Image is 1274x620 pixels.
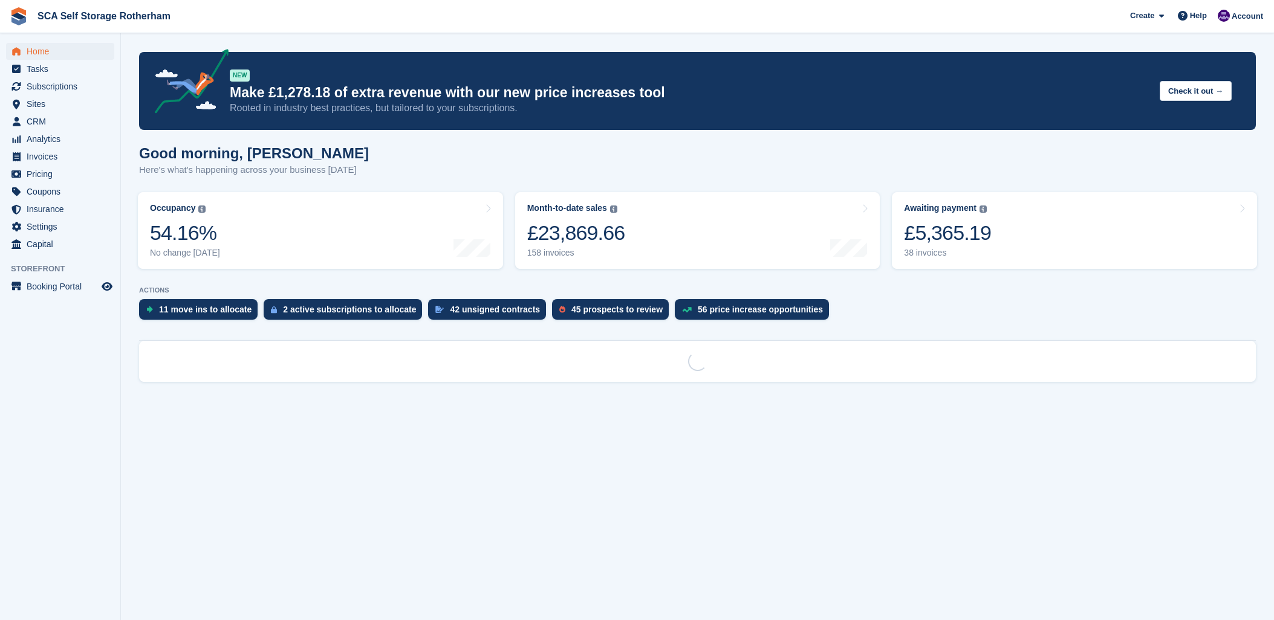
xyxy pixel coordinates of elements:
[6,113,114,130] a: menu
[904,221,991,245] div: £5,365.19
[27,43,99,60] span: Home
[1130,10,1154,22] span: Create
[6,148,114,165] a: menu
[904,203,977,213] div: Awaiting payment
[980,205,987,213] img: icon-info-grey-7440780725fd019a000dd9b08b2336e03edf1995a4989e88bcd33f0948082b44.svg
[698,305,823,314] div: 56 price increase opportunities
[283,305,416,314] div: 2 active subscriptions to allocate
[1160,81,1232,101] button: Check it out →
[450,305,540,314] div: 42 unsigned contracts
[27,113,99,130] span: CRM
[515,192,880,269] a: Month-to-date sales £23,869.66 158 invoices
[6,95,114,112] a: menu
[11,263,120,275] span: Storefront
[527,221,625,245] div: £23,869.66
[6,183,114,200] a: menu
[6,60,114,77] a: menu
[159,305,252,314] div: 11 move ins to allocate
[100,279,114,294] a: Preview store
[145,49,229,118] img: price-adjustments-announcement-icon-8257ccfd72463d97f412b2fc003d46551f7dbcb40ab6d574587a9cd5c0d94...
[571,305,663,314] div: 45 prospects to review
[27,166,99,182] span: Pricing
[10,7,28,25] img: stora-icon-8386f47178a22dfd0bd8f6a31ec36ba5ce8667c1dd55bd0f319d3a0aa187defe.svg
[559,306,565,313] img: prospect-51fa495bee0391a8d652442698ab0144808aea92771e9ea1ae160a38d050c398.svg
[6,278,114,295] a: menu
[435,306,444,313] img: contract_signature_icon-13c848040528278c33f63329250d36e43548de30e8caae1d1a13099fd9432cc5.svg
[6,236,114,253] a: menu
[552,299,675,326] a: 45 prospects to review
[1190,10,1207,22] span: Help
[527,203,607,213] div: Month-to-date sales
[6,201,114,218] a: menu
[27,148,99,165] span: Invoices
[428,299,552,326] a: 42 unsigned contracts
[264,299,428,326] a: 2 active subscriptions to allocate
[6,43,114,60] a: menu
[150,203,195,213] div: Occupancy
[27,95,99,112] span: Sites
[610,205,617,213] img: icon-info-grey-7440780725fd019a000dd9b08b2336e03edf1995a4989e88bcd33f0948082b44.svg
[6,78,114,95] a: menu
[27,236,99,253] span: Capital
[138,192,503,269] a: Occupancy 54.16% No change [DATE]
[271,306,277,314] img: active_subscription_to_allocate_icon-d502201f5373d7db506a760aba3b589e785aa758c864c3986d89f69b8ff3...
[150,248,220,258] div: No change [DATE]
[139,145,369,161] h1: Good morning, [PERSON_NAME]
[6,218,114,235] a: menu
[33,6,175,26] a: SCA Self Storage Rotherham
[675,299,835,326] a: 56 price increase opportunities
[27,78,99,95] span: Subscriptions
[139,286,1256,294] p: ACTIONS
[892,192,1257,269] a: Awaiting payment £5,365.19 38 invoices
[27,131,99,147] span: Analytics
[27,278,99,295] span: Booking Portal
[6,166,114,182] a: menu
[150,221,220,245] div: 54.16%
[139,299,264,326] a: 11 move ins to allocate
[146,306,153,313] img: move_ins_to_allocate_icon-fdf77a2bb77ea45bf5b3d319d69a93e2d87916cf1d5bf7949dd705db3b84f3ca.svg
[27,183,99,200] span: Coupons
[27,218,99,235] span: Settings
[682,307,692,312] img: price_increase_opportunities-93ffe204e8149a01c8c9dc8f82e8f89637d9d84a8eef4429ea346261dce0b2c0.svg
[27,201,99,218] span: Insurance
[1218,10,1230,22] img: Kelly Neesham
[527,248,625,258] div: 158 invoices
[904,248,991,258] div: 38 invoices
[230,69,250,82] div: NEW
[230,102,1150,115] p: Rooted in industry best practices, but tailored to your subscriptions.
[1232,10,1263,22] span: Account
[6,131,114,147] a: menu
[27,60,99,77] span: Tasks
[230,84,1150,102] p: Make £1,278.18 of extra revenue with our new price increases tool
[198,205,206,213] img: icon-info-grey-7440780725fd019a000dd9b08b2336e03edf1995a4989e88bcd33f0948082b44.svg
[139,163,369,177] p: Here's what's happening across your business [DATE]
